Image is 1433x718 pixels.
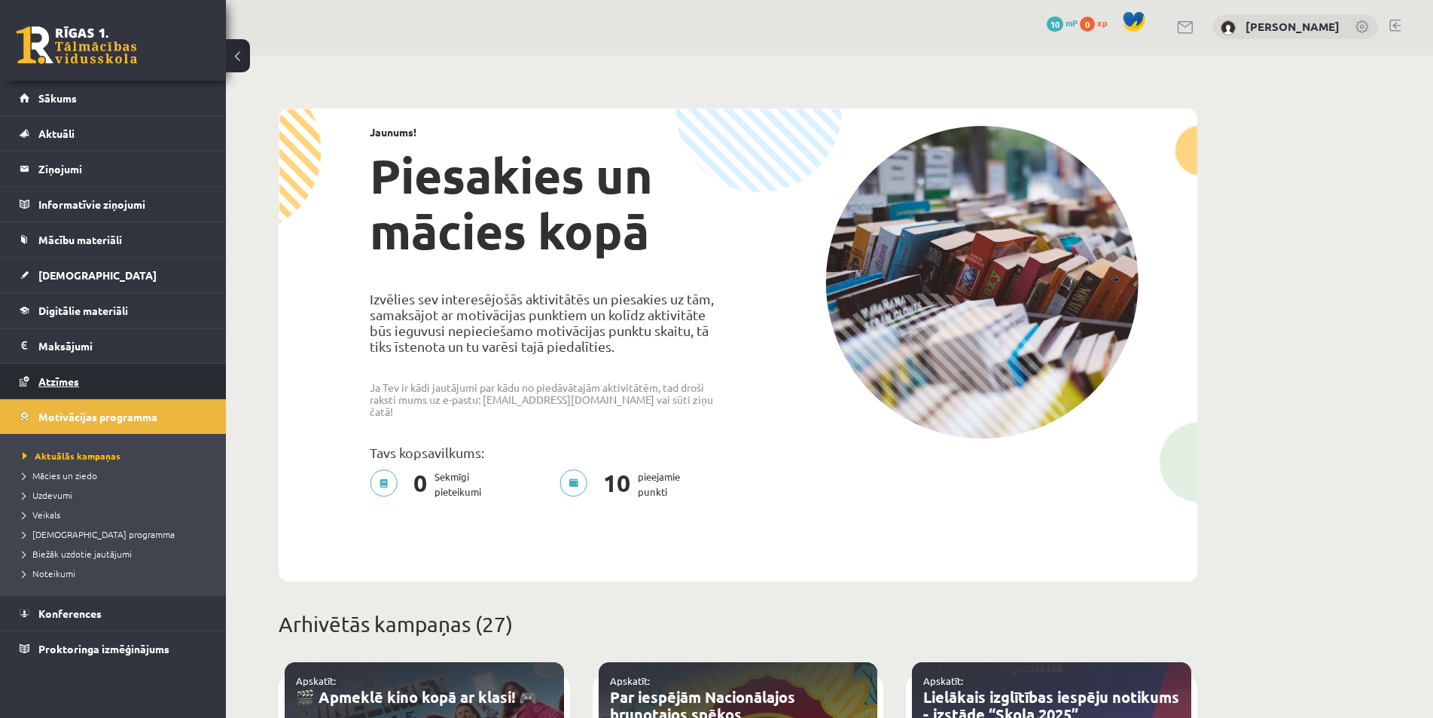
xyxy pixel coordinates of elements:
[1221,20,1236,35] img: Kirils Bondarevs
[38,151,207,186] legend: Ziņojumi
[23,527,211,541] a: [DEMOGRAPHIC_DATA] programma
[38,233,122,246] span: Mācību materiāli
[23,450,120,462] span: Aktuālās kampaņas
[38,127,75,140] span: Aktuāli
[38,268,157,282] span: [DEMOGRAPHIC_DATA]
[23,488,211,502] a: Uzdevumi
[1066,17,1078,29] span: mP
[296,687,538,707] a: 🎬 Apmeklē kino kopā ar klasi! 🎮
[1047,17,1078,29] a: 10 mP
[370,445,727,460] p: Tavs kopsavilkums:
[23,469,211,482] a: Mācies un ziedo
[20,399,207,434] a: Motivācijas programma
[610,674,650,687] a: Apskatīt:
[596,469,638,500] span: 10
[23,509,60,521] span: Veikals
[20,258,207,292] a: [DEMOGRAPHIC_DATA]
[23,469,97,481] span: Mācies un ziedo
[20,222,207,257] a: Mācību materiāli
[38,328,207,363] legend: Maksājumi
[23,547,211,561] a: Biežāk uzdotie jautājumi
[296,674,336,687] a: Apskatīt:
[825,126,1139,438] img: campaign-image-1c4f3b39ab1f89d1fca25a8facaab35ebc8e40cf20aedba61fd73fb4233361ac.png
[23,567,75,579] span: Noteikumi
[20,116,207,151] a: Aktuāli
[370,148,727,259] h1: Piesakies un mācies kopā
[20,596,207,631] a: Konferences
[23,567,211,580] a: Noteikumi
[20,81,207,115] a: Sākums
[38,187,207,222] legend: Informatīvie ziņojumi
[923,674,963,687] a: Apskatīt:
[38,606,102,620] span: Konferences
[20,364,207,399] a: Atzīmes
[23,489,72,501] span: Uzdevumi
[20,631,207,666] a: Proktoringa izmēģinājums
[38,91,77,105] span: Sākums
[20,328,207,363] a: Maksājumi
[370,125,416,139] strong: Jaunums!
[370,469,490,500] p: Sekmīgi pieteikumi
[279,609,1197,640] p: Arhivētās kampaņas (27)
[38,642,169,655] span: Proktoringa izmēģinājums
[1047,17,1063,32] span: 10
[370,381,727,417] p: Ja Tev ir kādi jautājumi par kādu no piedāvātajām aktivitātēm, tad droši raksti mums uz e-pastu: ...
[1080,17,1114,29] a: 0 xp
[38,374,79,388] span: Atzīmes
[23,548,132,560] span: Biežāk uzdotie jautājumi
[38,410,157,423] span: Motivācijas programma
[23,508,211,521] a: Veikals
[38,304,128,317] span: Digitālie materiāli
[559,469,689,500] p: pieejamie punkti
[370,291,727,354] p: Izvēlies sev interesējošās aktivitātēs un piesakies uz tām, samaksājot ar motivācijas punktiem un...
[20,187,207,222] a: Informatīvie ziņojumi
[1080,17,1095,32] span: 0
[23,528,175,540] span: [DEMOGRAPHIC_DATA] programma
[17,26,137,64] a: Rīgas 1. Tālmācības vidusskola
[20,151,207,186] a: Ziņojumi
[406,469,434,500] span: 0
[20,293,207,328] a: Digitālie materiāli
[1245,19,1340,34] a: [PERSON_NAME]
[23,449,211,463] a: Aktuālās kampaņas
[1097,17,1107,29] span: xp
